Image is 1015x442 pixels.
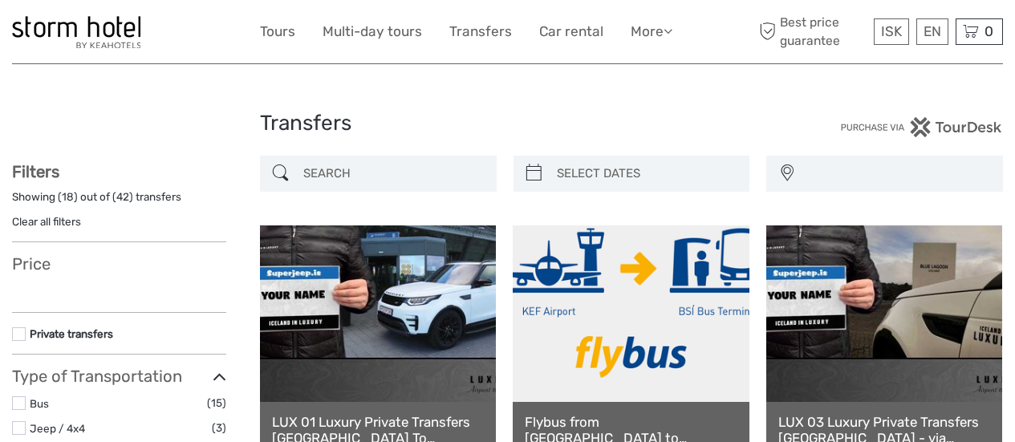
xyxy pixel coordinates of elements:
div: Showing ( ) out of ( ) transfers [12,189,226,214]
span: (15) [207,394,226,412]
span: Best price guarantee [755,14,870,49]
img: PurchaseViaTourDesk.png [840,117,1003,137]
a: Jeep / 4x4 [30,422,85,435]
a: Clear all filters [12,215,81,228]
span: 0 [982,23,996,39]
a: Multi-day tours [323,20,422,43]
strong: Filters [12,162,59,181]
span: ISK [881,23,902,39]
a: More [631,20,672,43]
img: 100-ccb843ef-9ccf-4a27-8048-e049ba035d15_logo_small.jpg [12,16,140,48]
h3: Type of Transportation [12,367,226,386]
a: Transfers [449,20,512,43]
label: 42 [116,189,129,205]
span: (3) [212,419,226,437]
a: Private transfers [30,327,113,340]
input: SEARCH [297,160,489,188]
h1: Transfers [260,111,756,136]
a: Tours [260,20,295,43]
div: EN [916,18,948,45]
input: SELECT DATES [550,160,742,188]
h3: Price [12,254,226,274]
a: Bus [30,397,49,410]
a: Car rental [539,20,603,43]
label: 18 [62,189,74,205]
